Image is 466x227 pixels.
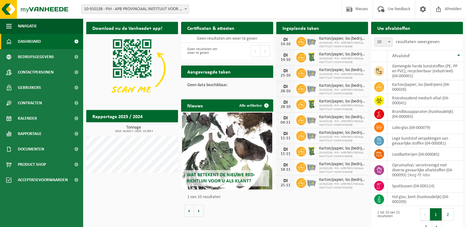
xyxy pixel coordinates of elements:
[279,178,292,183] div: DI
[319,162,365,167] span: Karton/papier, los (bedrijven)
[319,41,365,49] span: 10-910138 - PIH - APB PROVINCIAAL INSTITUUT VOOR HYGIENE
[279,100,292,105] div: DI
[319,115,365,120] span: Karton/papier, los (bedrijven)
[306,67,317,78] img: WB-2500-GAL-GY-01
[187,195,270,199] p: 1 van 10 resultaten
[279,105,292,109] div: 28-10
[279,163,292,168] div: DI
[306,146,317,156] img: WB-0240-HPE-GN-50
[409,173,430,177] i: leeg PE labo
[371,22,416,34] h2: Uw afvalstoffen
[279,69,292,74] div: DI
[319,104,365,111] span: 10-910138 - PIH - APB PROVINCIAAL INSTITUUT VOOR HYGIENE
[187,83,267,87] p: Geen data beschikbaar.
[319,52,365,57] span: Karton/papier, los (bedrijven)
[387,94,463,107] td: risicohoudend medisch afval (04-000041)
[306,52,317,62] img: WB-0240-HPE-GN-50
[279,121,292,125] div: 04-11
[182,113,272,189] a: Wat betekent de nieuwe RED-richtlijn voor u als klant?
[279,42,292,46] div: 14-10
[18,126,42,141] span: Rapportage
[279,183,292,188] div: 25-11
[181,34,273,43] td: Geen resultaten om weer te geven
[279,58,292,62] div: 14-10
[89,125,178,133] h3: Tonnage
[18,172,68,188] span: Acceptatievoorwaarden
[18,18,37,34] span: Navigatie
[387,80,463,94] td: karton/papier, los (bedrijven) (04-000026)
[279,53,292,58] div: DI
[306,36,317,46] img: WB-2500-GAL-GY-01
[279,152,292,156] div: 11-11
[319,99,365,104] span: Karton/papier, los (bedrijven)
[319,151,365,158] span: 10-910138 - PIH - APB PROVINCIAAL INSTITUUT VOOR HYGIENE
[387,62,463,80] td: gemengde harde kunststoffen (PE, PP en PVC), recycleerbaar (industrieel) (04-000001)
[18,141,44,157] span: Documenten
[387,121,463,134] td: labo-glas (04-000079)
[276,22,325,34] h2: Ingeplande taken
[387,179,463,193] td: spuitbussen (04-000114)
[442,208,454,221] button: 2
[319,135,365,143] span: 10-910138 - PIH - APB PROVINCIAAL INSTITUUT VOOR HYGIENE
[387,193,463,206] td: hol glas, bont (huishoudelijk) (04-000209)
[18,34,41,49] span: Dashboard
[279,136,292,141] div: 11-11
[18,65,54,80] span: Contactpersonen
[430,208,442,221] button: 1
[86,34,178,103] img: Download de VHEPlus App
[319,120,365,127] span: 10-910138 - PIH - APB PROVINCIAAL INSTITUUT VOOR HYGIENE
[181,66,237,78] h2: Aangevraagde taken
[279,147,292,152] div: DI
[279,84,292,89] div: DI
[234,99,273,112] a: Alle artikelen
[18,49,54,65] span: Bedrijfsgegevens
[279,37,292,42] div: DI
[375,38,392,47] span: 10
[306,177,317,188] img: WB-2500-GAL-GY-01
[251,45,261,57] button: Previous
[187,173,255,183] span: Wat betekent de nieuwe RED-richtlijn voor u als klant?
[18,95,42,111] span: Contracten
[261,45,270,57] button: Next
[319,57,365,64] span: 10-910138 - PIH - APB PROVINCIAAL INSTITUUT VOOR HYGIENE
[82,5,189,14] span: 10-910138 - PIH - APB PROVINCIAAL INSTITUUT VOOR HYGIENE - ANTWERPEN
[319,73,365,80] span: 10-910138 - PIH - APB PROVINCIAAL INSTITUUT VOOR HYGIENE
[306,130,317,141] img: WB-2500-GAL-GY-01
[306,83,317,94] img: WB-2500-GAL-GY-01
[396,39,440,44] label: resultaten weergeven
[319,68,365,73] span: Karton/papier, los (bedrijven)
[181,22,241,34] h2: Certificaten & attesten
[184,205,194,217] button: Vorige
[279,89,292,94] div: 28-10
[319,167,365,174] span: 10-910138 - PIH - APB PROVINCIAAL INSTITUUT VOOR HYGIENE
[306,161,317,172] img: WB-2500-GAL-GY-01
[387,134,463,148] td: lege kunststof verpakkingen van gevaarlijke stoffen (04-000081)
[387,148,463,161] td: loodbatterijen (04-000085)
[279,116,292,121] div: DI
[89,129,178,133] span: 2024: 19,631 t - 2025: 15,365 t
[319,36,365,41] span: Karton/papier, los (bedrijven)
[194,205,204,217] button: Volgende
[86,22,168,34] h2: Download nu de Vanheede+ app!
[279,131,292,136] div: DI
[279,74,292,78] div: 21-10
[319,177,365,182] span: Karton/papier, los (bedrijven)
[81,5,189,14] span: 10-910138 - PIH - APB PROVINCIAAL INSTITUUT VOOR HYGIENE - ANTWERPEN
[387,107,463,121] td: brandblusapparaten (huishoudelijk) (04-000065)
[306,99,317,109] img: WB-0240-HPE-GN-50
[181,99,209,111] h2: Nieuws
[319,146,365,151] span: Karton/papier, los (bedrijven)
[392,54,410,58] span: Afvalstof
[18,80,41,95] span: Gebruikers
[18,157,46,172] span: Product Shop
[184,44,224,58] div: Geen resultaten om weer te geven
[387,161,463,179] td: opruimafval, verontreinigd met diverse gevaarlijke afvalstoffen (04-000093) |
[306,114,317,125] img: WB-2500-GAL-GY-01
[319,88,365,96] span: 10-910138 - PIH - APB PROVINCIAAL INSTITUUT VOOR HYGIENE
[319,130,365,135] span: Karton/papier, los (bedrijven)
[18,111,37,126] span: Kalender
[319,83,365,88] span: Karton/papier, los (bedrijven)
[319,182,365,190] span: 10-910138 - PIH - APB PROVINCIAAL INSTITUUT VOOR HYGIENE
[420,208,430,221] button: Previous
